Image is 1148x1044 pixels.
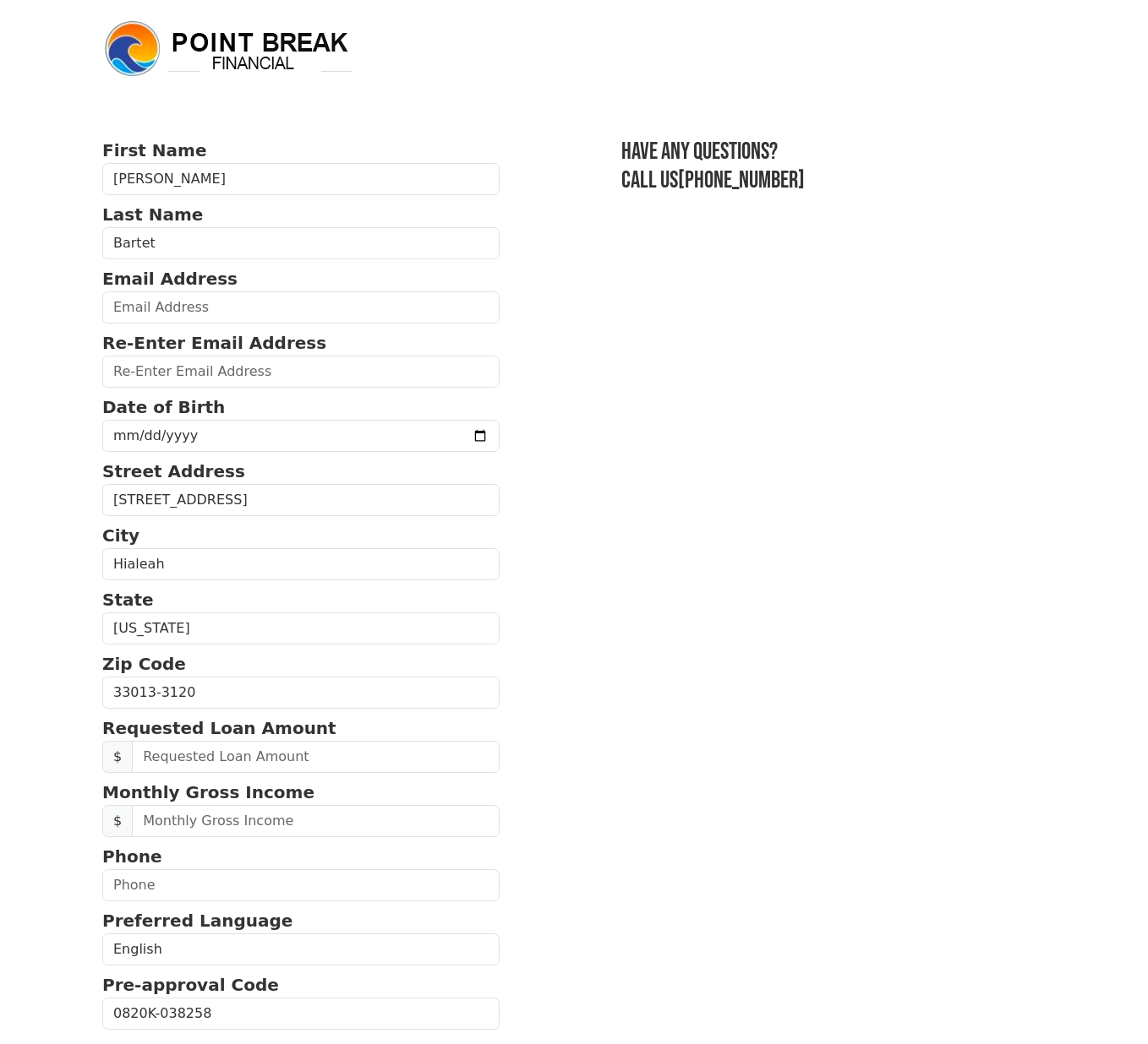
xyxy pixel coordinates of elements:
input: Last Name [102,227,500,259]
a: [PHONE_NUMBER] [678,166,805,194]
strong: Pre-approval Code [102,975,279,995]
input: City [102,548,500,580]
strong: Email Address [102,269,238,289]
input: Street Address [102,484,500,516]
input: Requested Loan Amount [132,741,500,773]
span: $ [102,805,133,837]
strong: City [102,525,139,546]
strong: Last Name [102,204,203,225]
input: Pre-approval Code [102,998,500,1030]
strong: Preferred Language [102,911,292,931]
input: Zip Code [102,677,500,709]
input: Monthly Gross Income [132,805,500,837]
input: Email Address [102,291,500,324]
strong: First Name [102,140,206,160]
h3: Call us [621,166,1046,195]
strong: Street Address [102,461,245,481]
strong: Date of Birth [102,397,225,417]
img: logo.png [102,19,356,79]
strong: Re-Enter Email Address [102,333,326,353]
strong: Requested Loan Amount [102,718,336,738]
strong: Zip Code [102,654,186,674]
strong: State [102,590,154,610]
input: Re-Enter Email Address [102,356,500,388]
p: Monthly Gross Income [102,780,500,805]
input: Phone [102,869,500,901]
input: First Name [102,163,500,195]
h3: Have any questions? [621,138,1046,166]
span: $ [102,741,133,773]
strong: Phone [102,846,161,867]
